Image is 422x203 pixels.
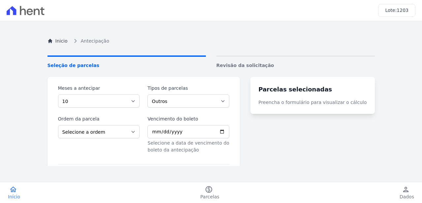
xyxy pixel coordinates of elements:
nav: Breadcrumb [48,37,375,45]
p: Preencha o formulário para visualizar o cálculo [258,99,367,106]
span: Antecipação [81,38,109,45]
a: Inicio [48,38,68,45]
h3: Parcelas selecionadas [258,85,367,94]
label: Meses a antecipar [58,85,140,92]
a: paidParcelas [192,186,227,200]
span: Revisão da solicitação [216,62,375,69]
label: Ordem da parcela [58,116,140,122]
p: Selecione a data de vencimento do boleto da antecipação [147,140,229,153]
span: Dados [400,193,414,200]
label: Tipos de parcelas [147,85,229,92]
span: Seleção de parcelas [48,62,206,69]
span: 1203 [397,8,408,13]
i: home [9,186,17,193]
h3: Lote: [385,7,408,14]
i: person [402,186,410,193]
nav: Progress [48,55,375,69]
span: Parcelas [200,193,219,200]
label: Vencimento do boleto [147,116,229,122]
span: Início [8,193,20,200]
i: paid [205,186,213,193]
a: personDados [392,186,422,200]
